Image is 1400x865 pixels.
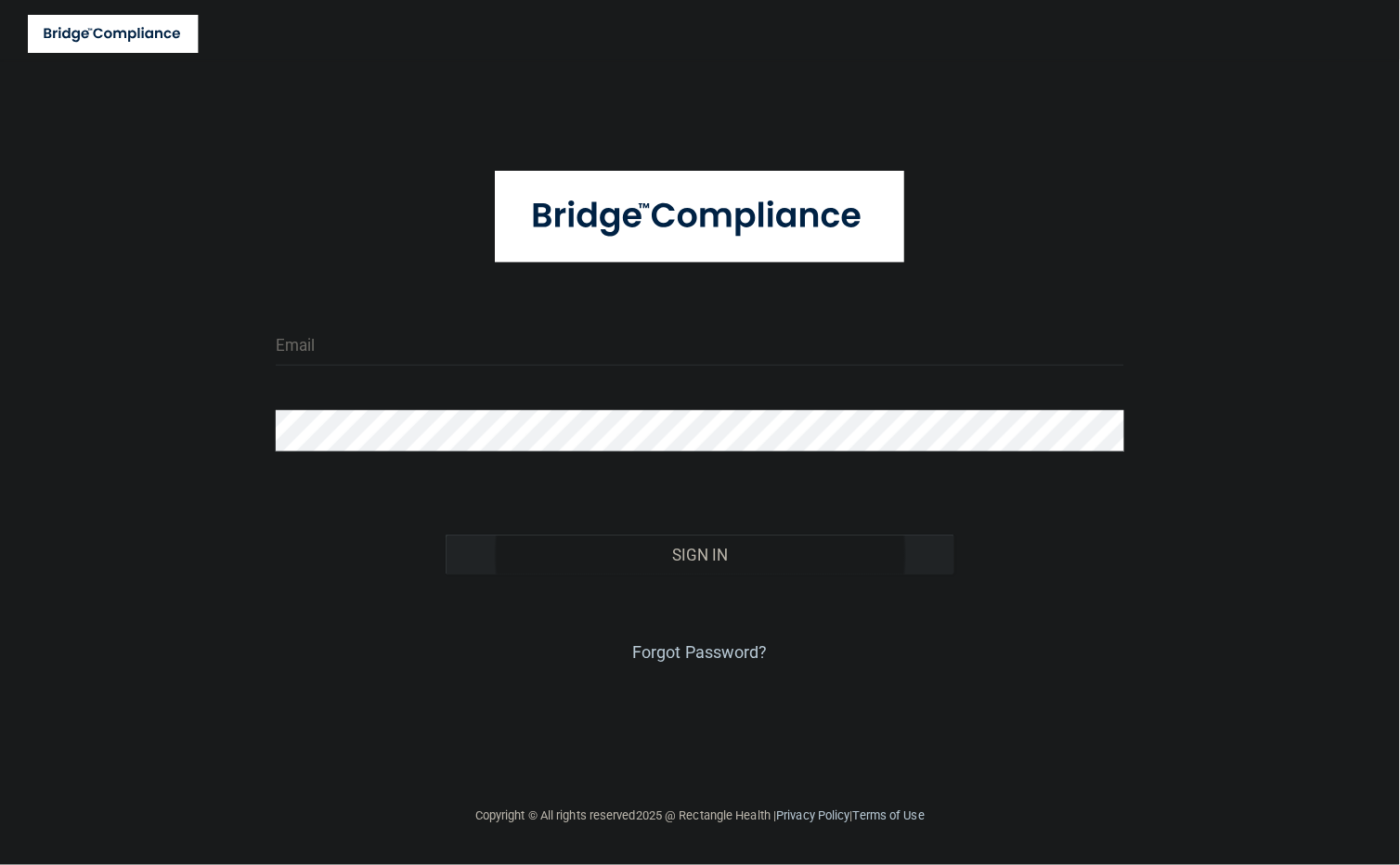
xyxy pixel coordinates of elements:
[495,171,905,263] img: bridge_compliance_login_screen.278c3ca4.svg
[446,535,954,575] button: Sign In
[632,642,768,662] a: Forgot Password?
[361,786,1039,846] div: Copyright © All rights reserved 2025 @ Rectangle Health | |
[28,15,199,53] img: bridge_compliance_login_screen.278c3ca4.svg
[276,324,1124,366] input: Email
[776,808,849,822] a: Privacy Policy
[853,808,925,822] a: Terms of Use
